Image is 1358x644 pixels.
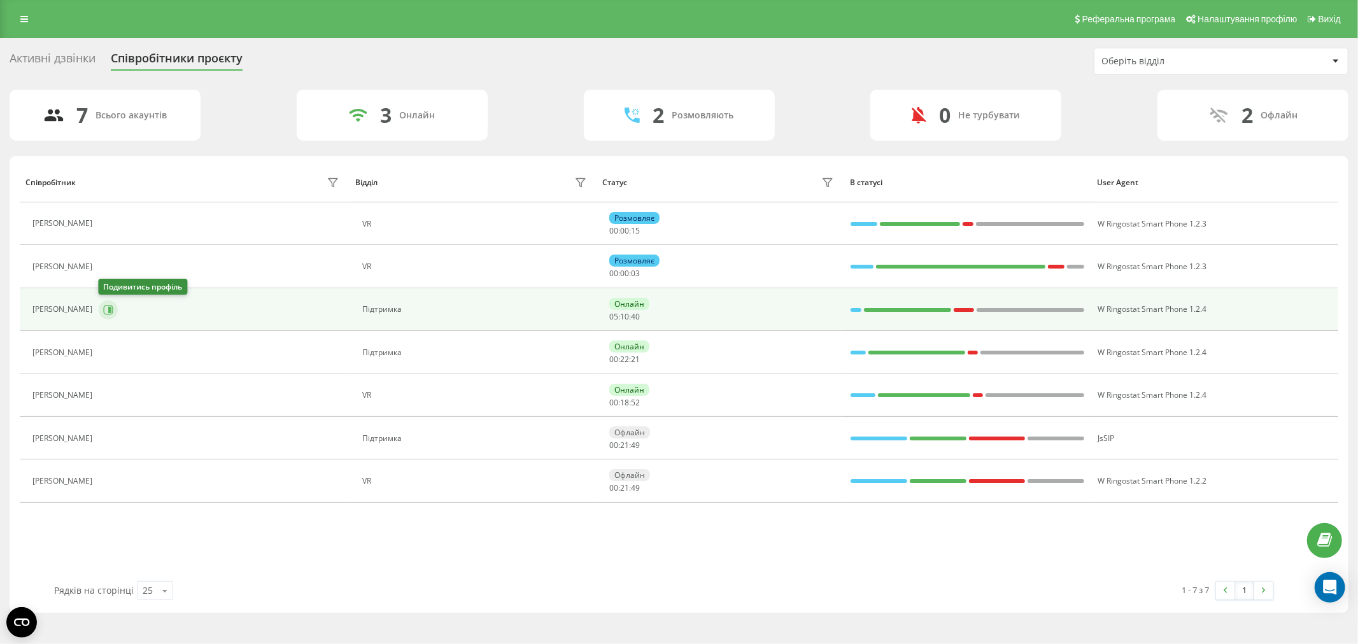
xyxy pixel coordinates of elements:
[362,305,590,314] div: Підтримка
[1097,178,1332,187] div: User Agent
[1098,218,1207,229] span: W Ringostat Smart Phone 1.2.3
[1098,347,1207,358] span: W Ringostat Smart Phone 1.2.4
[362,348,590,357] div: Підтримка
[96,110,167,121] div: Всього акаунтів
[631,482,640,493] span: 49
[25,178,76,187] div: Співробітник
[6,607,37,638] button: Open CMP widget
[631,311,640,322] span: 40
[609,441,640,450] div: : :
[54,584,134,596] span: Рядків на сторінці
[1198,14,1297,24] span: Налаштування профілю
[609,225,618,236] span: 00
[1098,304,1207,314] span: W Ringostat Smart Phone 1.2.4
[620,311,629,322] span: 10
[609,484,640,493] div: : :
[609,397,618,408] span: 00
[1315,572,1345,603] div: Open Intercom Messenger
[609,298,649,310] div: Онлайн
[1098,475,1207,486] span: W Ringostat Smart Phone 1.2.2
[609,269,640,278] div: : :
[362,391,590,400] div: VR
[32,434,95,443] div: [PERSON_NAME]
[653,103,664,127] div: 2
[631,268,640,279] span: 03
[1098,261,1207,272] span: W Ringostat Smart Phone 1.2.3
[32,348,95,357] div: [PERSON_NAME]
[939,103,951,127] div: 0
[609,311,618,322] span: 05
[1101,56,1254,67] div: Оберіть відділ
[362,477,590,486] div: VR
[1319,14,1341,24] span: Вихід
[1098,433,1115,444] span: JsSIP
[609,355,640,364] div: : :
[98,279,187,295] div: Подивитись профіль
[609,312,640,321] div: : :
[380,103,392,127] div: 3
[362,434,590,443] div: Підтримка
[1098,389,1207,400] span: W Ringostat Smart Phone 1.2.4
[1082,14,1176,24] span: Реферальна програма
[631,225,640,236] span: 15
[362,220,590,228] div: VR
[362,262,590,271] div: VR
[1261,110,1298,121] div: Офлайн
[631,354,640,365] span: 21
[32,219,95,228] div: [PERSON_NAME]
[609,354,618,365] span: 00
[609,212,660,224] div: Розмовляє
[111,52,243,71] div: Співробітники проєкту
[1182,584,1210,596] div: 1 - 7 з 7
[609,469,650,481] div: Офлайн
[32,305,95,314] div: [PERSON_NAME]
[620,225,629,236] span: 00
[672,110,733,121] div: Розмовляють
[602,178,627,187] div: Статус
[609,227,640,235] div: : :
[355,178,378,187] div: Відділ
[609,398,640,407] div: : :
[631,440,640,451] span: 49
[143,584,153,597] div: 25
[609,255,660,267] div: Розмовляє
[609,440,618,451] span: 00
[77,103,88,127] div: 7
[399,110,435,121] div: Онлайн
[609,384,649,396] div: Онлайн
[32,477,95,486] div: [PERSON_NAME]
[1235,582,1254,599] a: 1
[850,178,1085,187] div: В статусі
[10,52,95,71] div: Активні дзвінки
[609,482,618,493] span: 00
[32,262,95,271] div: [PERSON_NAME]
[620,268,629,279] span: 00
[609,340,649,353] div: Онлайн
[609,268,618,279] span: 00
[1242,103,1254,127] div: 2
[631,397,640,408] span: 52
[32,391,95,400] div: [PERSON_NAME]
[620,397,629,408] span: 18
[620,440,629,451] span: 21
[620,354,629,365] span: 22
[620,482,629,493] span: 21
[609,426,650,438] div: Офлайн
[958,110,1020,121] div: Не турбувати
